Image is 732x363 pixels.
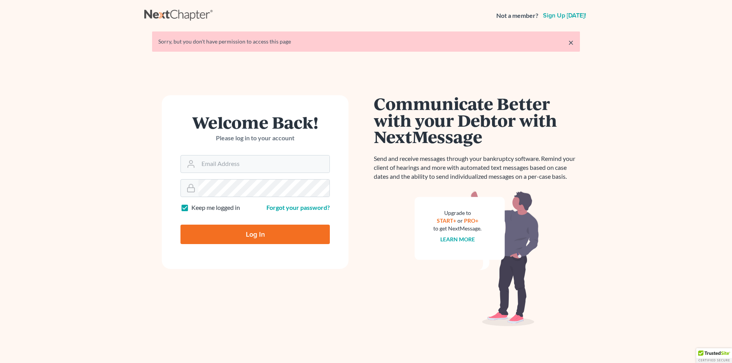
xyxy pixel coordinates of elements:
[180,134,330,143] p: Please log in to your account
[415,190,539,326] img: nextmessage_bg-59042aed3d76b12b5cd301f8e5b87938c9018125f34e5fa2b7a6b67550977c72.svg
[266,204,330,211] a: Forgot your password?
[191,203,240,212] label: Keep me logged in
[696,348,732,363] div: TrustedSite Certified
[180,225,330,244] input: Log In
[433,209,482,217] div: Upgrade to
[158,38,574,45] div: Sorry, but you don't have permission to access this page
[496,11,538,20] strong: Not a member?
[437,217,456,224] a: START+
[374,154,580,181] p: Send and receive messages through your bankruptcy software. Remind your client of hearings and mo...
[440,236,475,243] a: Learn more
[568,38,574,47] a: ×
[180,114,330,131] h1: Welcome Back!
[433,225,482,232] div: to get NextMessage.
[464,217,478,224] a: PRO+
[541,12,588,19] a: Sign up [DATE]!
[374,95,580,145] h1: Communicate Better with your Debtor with NextMessage
[198,155,329,173] input: Email Address
[457,217,463,224] span: or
